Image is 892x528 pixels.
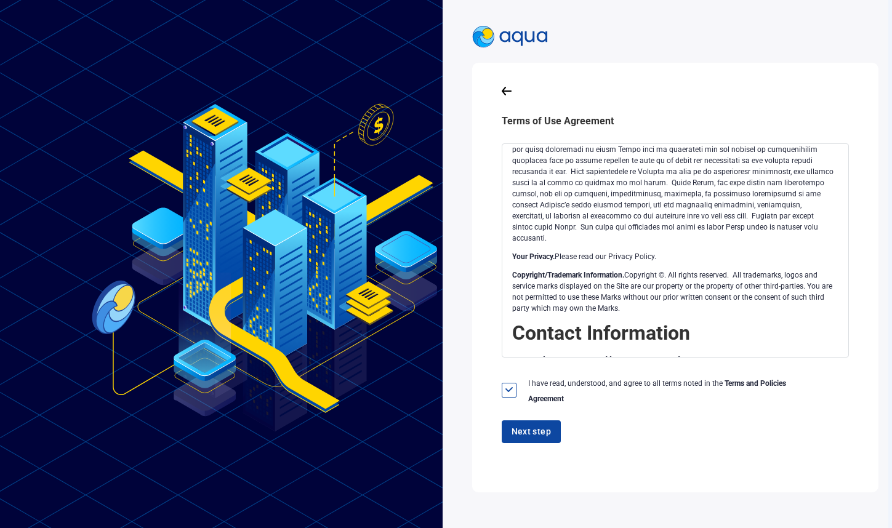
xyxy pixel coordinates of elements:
button: Next step [502,420,561,443]
span: I have read, understood, and agree to all terms noted in the [528,379,786,403]
strong: Your Privacy. [512,252,555,261]
p: Address: [STREET_ADDRESS] [GEOGRAPHIC_DATA] [512,354,834,366]
p: Please read our Privacy Policy. [512,251,834,262]
p: Lorem Ipsum dolorsitam con adipis elitseddo eiusmod tem inc ut laboreetd mag ali en adm Veni. Qui... [512,89,834,244]
strong: Terms and Policies Agreement [528,379,786,403]
p: Copyright ©. All rights reserved. All trademarks, logos and service marks displayed on the Site a... [512,270,834,314]
h2: Contact Information [512,321,834,345]
span: Next step [512,424,552,439]
strong: Copyright/Trademark Information. [512,271,624,279]
img: AquaPlatformHeaderLogo.svg [472,26,548,48]
span: Terms of Use Agreement [502,115,614,127]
